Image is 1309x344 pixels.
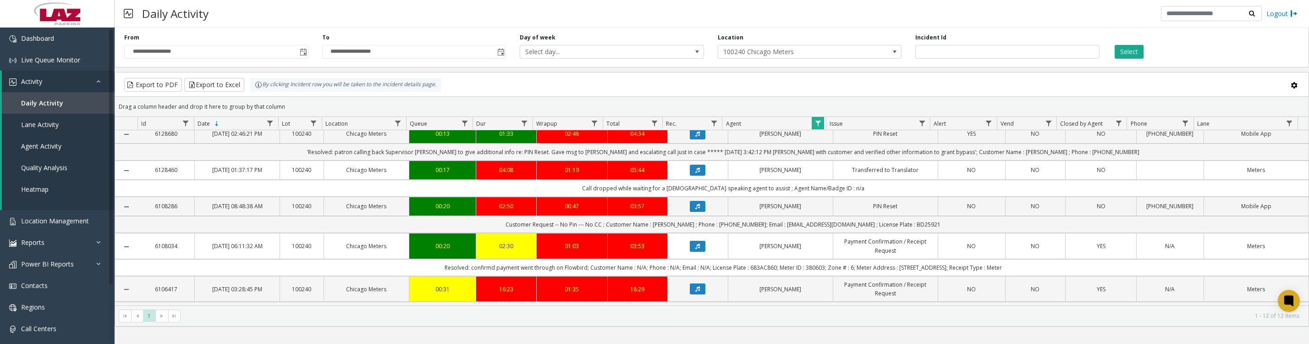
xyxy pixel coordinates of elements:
[115,243,138,250] a: Collapse Details
[839,202,932,211] a: PIN Reset
[613,242,662,250] a: 03:53
[1060,120,1103,128] span: Closed by Agent
[115,286,138,293] a: Collapse Details
[2,178,115,200] a: Heatmap
[708,117,720,129] a: Rec. Filter Menu
[1011,285,1060,294] a: NO
[1011,129,1060,138] a: NO
[21,281,48,290] span: Contacts
[415,166,471,174] div: 00:17
[1266,9,1298,18] a: Logout
[1142,242,1198,250] a: N/A
[839,129,932,138] a: PIN Reset
[115,203,138,211] a: Collapse Details
[1071,129,1131,138] a: NO
[1071,166,1131,174] a: NO
[322,33,330,42] label: To
[666,120,676,128] span: Rec.
[138,302,1309,319] td: DOS 8/29 -- - requesting receipt but informed I am unable to see anything in the system w/this L/...
[143,202,189,211] a: 6108286
[520,45,667,58] span: Select day...
[1031,202,1039,210] span: NO
[21,260,74,268] span: Power BI Reports
[9,35,16,43] img: 'icon'
[542,242,602,250] a: 01:03
[606,120,620,128] span: Total
[1071,285,1131,294] a: YES
[944,129,1000,138] a: YES
[200,202,274,211] a: [DATE] 08:48:38 AM
[143,285,189,294] a: 6106417
[518,117,530,129] a: Dur Filter Menu
[613,202,662,211] a: 03:57
[458,117,471,129] a: Queue Filter Menu
[138,259,1309,276] td: Resolved: confirmd payment went through on Flowbird; Customer Name : N/A; Phone : N/A; Email : N/...
[944,242,1000,250] a: NO
[213,120,220,128] span: Sortable
[115,99,1309,115] div: Drag a column header and drop it here to group by that column
[2,135,115,157] a: Agent Activity
[482,202,531,211] a: 02:50
[1179,117,1192,129] a: Phone Filter Menu
[21,216,89,225] span: Location Management
[115,117,1309,305] div: Data table
[1097,242,1105,250] span: YES
[1142,129,1198,138] a: [PHONE_NUMBER]
[21,185,49,194] span: Heatmap
[1071,242,1131,250] a: YES
[391,117,404,129] a: Location Filter Menu
[2,157,115,178] a: Quality Analysis
[186,312,1299,320] kendo-pager-info: 1 - 12 of 12 items
[734,202,827,211] a: [PERSON_NAME]
[482,166,531,174] a: 04:08
[812,117,824,129] a: Agent Filter Menu
[542,166,602,174] a: 01:19
[21,324,56,333] span: Call Centers
[613,129,662,138] a: 04:34
[613,285,662,294] a: 18:29
[143,166,189,174] a: 6128460
[734,285,827,294] a: [PERSON_NAME]
[330,166,403,174] a: Chicago Meters
[415,202,471,211] div: 00:20
[520,33,555,42] label: Day of week
[124,2,133,25] img: pageIcon
[1115,45,1144,59] button: Select
[1031,130,1039,138] span: NO
[718,33,743,42] label: Location
[286,129,318,138] a: 100240
[255,81,262,89] img: infoIcon.svg
[613,166,662,174] a: 05:44
[734,129,827,138] a: [PERSON_NAME]
[21,120,59,129] span: Lane Activity
[588,117,601,129] a: Wrapup Filter Menu
[476,120,486,128] span: Dur
[944,202,1000,211] a: NO
[124,33,139,42] label: From
[115,131,138,138] a: Collapse Details
[21,99,63,107] span: Daily Activity
[1031,242,1039,250] span: NO
[1011,166,1060,174] a: NO
[734,242,827,250] a: [PERSON_NAME]
[21,77,42,86] span: Activity
[143,129,189,138] a: 6128680
[2,114,115,135] a: Lane Activity
[200,166,274,174] a: [DATE] 01:37:17 PM
[839,280,932,298] a: Payment Confirmation / Receipt Request
[9,261,16,268] img: 'icon'
[330,285,403,294] a: Chicago Meters
[718,45,865,58] span: 100240 Chicago Meters
[830,120,843,128] span: Issue
[143,242,189,250] a: 6108034
[138,144,1309,161] td: 'Resolved: patron calling back Supervisor [PERSON_NAME] to give additional info re: PIN Reset. Ga...
[286,285,318,294] a: 100240
[648,117,660,129] a: Total Filter Menu
[915,33,946,42] label: Incident Id
[137,2,213,25] h3: Daily Activity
